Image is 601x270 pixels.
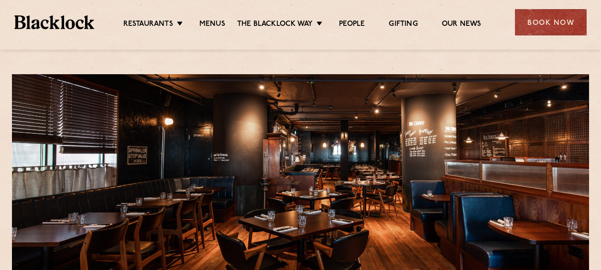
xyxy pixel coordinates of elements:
[389,20,417,30] a: Gifting
[515,9,587,35] div: Book Now
[199,20,225,30] a: Menus
[123,20,173,30] a: Restaurants
[14,15,94,29] img: BL_Textured_Logo-footer-cropped.svg
[442,20,481,30] a: Our News
[237,20,313,30] a: The Blacklock Way
[339,20,365,30] a: People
